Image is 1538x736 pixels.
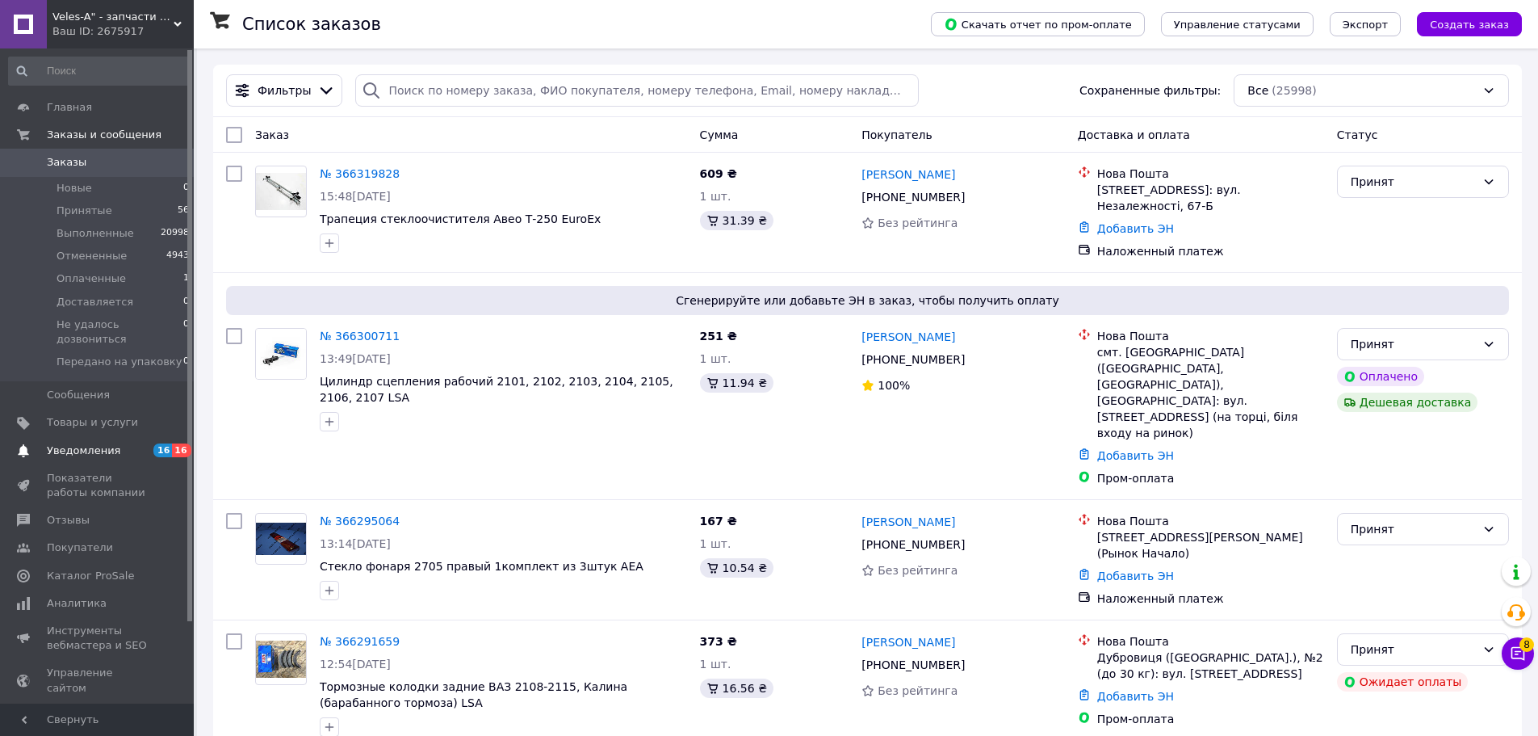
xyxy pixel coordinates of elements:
[172,444,191,457] span: 16
[1097,243,1324,259] div: Наложенный платеж
[57,355,182,369] span: Передано на упаковку
[183,295,189,309] span: 0
[1161,12,1314,36] button: Управление статусами
[1337,672,1469,692] div: Ожидает оплаты
[1097,711,1324,727] div: Пром-оплата
[47,100,92,115] span: Главная
[320,680,627,709] a: Тормозные колодки задние ВАЗ 2108-2115, Калина (барабанного тормоза) LSA
[878,564,958,577] span: Без рейтинга
[255,513,307,565] a: Фото товару
[1519,635,1534,650] span: 8
[47,666,149,695] span: Управление сайтом
[183,271,189,286] span: 1
[1097,570,1174,582] a: Добавить ЭН
[320,658,391,671] span: 12:54[DATE]
[47,624,149,653] span: Инструменты вебмастера и SEO
[1417,12,1522,36] button: Создать заказ
[47,569,134,583] span: Каталог ProSale
[1401,17,1522,30] a: Создать заказ
[700,211,773,230] div: 31.39 ₴
[320,212,601,225] a: Трапеция стеклоочистителя Авео Т-250 EuroEx
[861,353,965,366] span: [PHONE_NUMBER]
[1502,637,1534,670] button: Чат с покупателем8
[861,166,955,183] a: [PERSON_NAME]
[320,560,643,573] a: Стекло фонаря 2705 правый 1комплект из 3штук АЕА
[183,318,189,347] span: 0
[700,635,737,648] span: 373 ₴
[1079,82,1221,99] span: Сохраненные фильтры:
[47,513,90,528] span: Отзывы
[700,558,773,578] div: 10.54 ₴
[1337,367,1424,386] div: Оплачено
[700,167,737,180] span: 609 ₴
[1272,84,1316,97] span: (25998)
[183,355,189,369] span: 0
[320,375,673,404] a: Цилиндр сцепления рабочий 2101, 2102, 2103, 2104, 2105, 2106, 2107 LSA
[1097,690,1174,703] a: Добавить ЭН
[256,641,306,679] img: Фото товару
[258,82,311,99] span: Фильтры
[1097,328,1324,344] div: Нова Пошта
[183,181,189,196] span: 0
[178,204,189,218] span: 56
[320,515,400,528] a: № 366295064
[1097,650,1324,682] div: Дубровиця ([GEOGRAPHIC_DATA].), №2 (до 30 кг): вул. [STREET_ADDRESS]
[1097,513,1324,529] div: Нова Пошта
[861,538,965,551] span: [PHONE_NUMBER]
[861,658,965,671] span: [PHONE_NUMBER]
[320,537,391,550] span: 13:14[DATE]
[57,249,127,263] span: Отмененные
[47,388,110,402] span: Сообщения
[57,295,133,309] span: Доставляется
[700,658,731,671] span: 1 шт.
[255,328,307,380] a: Фото товару
[861,634,955,650] a: [PERSON_NAME]
[1430,19,1509,31] span: Создать заказ
[1097,449,1174,462] a: Добавить ЭН
[57,204,112,218] span: Принятые
[242,15,381,34] h1: Список заказов
[1097,633,1324,650] div: Нова Пошта
[1247,82,1268,99] span: Все
[878,379,910,392] span: 100%
[878,217,958,229] span: Без рейтинга
[1097,222,1174,235] a: Добавить ЭН
[57,226,134,241] span: Выполненные
[52,24,194,39] div: Ваш ID: 2675917
[700,537,731,550] span: 1 шт.
[1097,470,1324,486] div: Пром-оплата
[861,514,955,530] a: [PERSON_NAME]
[1078,128,1190,141] span: Доставка и оплата
[256,329,306,379] img: Фото товару
[1351,641,1476,658] div: Принят
[161,226,189,241] span: 20998
[1097,166,1324,182] div: Нова Пошта
[320,190,391,203] span: 15:48[DATE]
[57,181,92,196] span: Новые
[1337,393,1478,412] div: Дешевая доставка
[700,373,773,393] div: 11.94 ₴
[47,155,86,170] span: Заказы
[320,167,400,180] a: № 366319828
[1343,19,1388,31] span: Экспорт
[1330,12,1401,36] button: Экспорт
[1351,335,1476,353] div: Принят
[1097,182,1324,214] div: [STREET_ADDRESS]: вул. Незалежності, 67-Б
[47,471,149,500] span: Показатели работы компании
[861,128,932,141] span: Покупатель
[1351,173,1476,191] div: Принят
[861,191,965,204] span: [PHONE_NUMBER]
[320,352,391,365] span: 13:49[DATE]
[1097,591,1324,607] div: Наложенный платеж
[1337,128,1378,141] span: Статус
[47,596,107,611] span: Аналитика
[700,515,737,528] span: 167 ₴
[1097,529,1324,561] div: [STREET_ADDRESS][PERSON_NAME] (Рынок Начало)
[47,415,138,430] span: Товары и услуги
[700,128,739,141] span: Сумма
[57,318,183,347] span: Не удалось дозвониться
[878,684,958,697] span: Без рейтинга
